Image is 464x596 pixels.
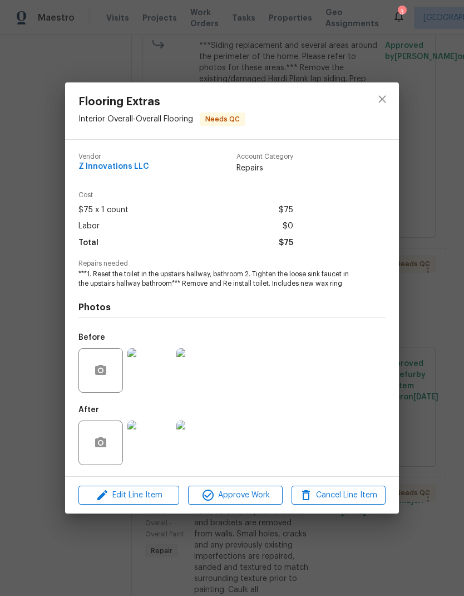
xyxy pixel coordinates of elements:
button: Cancel Line Item [292,486,386,505]
button: close [369,86,396,113]
span: $75 [279,235,293,251]
span: ***1. Reset the toilet in the upstairs hallway, bathroom 2. Tighten the loose sink faucet in the ... [78,270,355,289]
h5: Before [78,334,105,341]
span: $75 [279,202,293,218]
h4: Photos [78,302,386,313]
span: Cost [78,192,293,199]
span: Repairs needed [78,260,386,267]
span: Needs QC [201,114,244,125]
span: Z Innovations LLC [78,163,149,171]
span: $0 [283,218,293,235]
span: Repairs [236,163,293,174]
span: Approve Work [191,488,279,502]
h5: After [78,406,99,414]
span: Total [78,235,98,251]
span: Flooring Extras [78,96,245,108]
span: Labor [78,218,100,235]
span: Interior Overall - Overall Flooring [78,115,193,123]
div: 3 [398,7,406,18]
span: Edit Line Item [82,488,176,502]
span: Cancel Line Item [295,488,382,502]
span: $75 x 1 count [78,202,129,218]
button: Edit Line Item [78,486,179,505]
button: Approve Work [188,486,282,505]
span: Account Category [236,153,293,160]
span: Vendor [78,153,149,160]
